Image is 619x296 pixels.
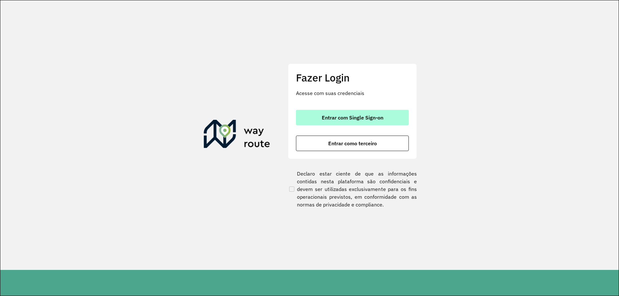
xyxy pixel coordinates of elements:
label: Declaro estar ciente de que as informações contidas nesta plataforma são confidenciais e devem se... [288,170,417,208]
button: button [296,110,409,125]
h2: Fazer Login [296,72,409,84]
img: Roteirizador AmbevTech [204,120,270,151]
button: button [296,136,409,151]
span: Entrar como terceiro [328,141,377,146]
span: Entrar com Single Sign-on [322,115,383,120]
p: Acesse com suas credenciais [296,89,409,97]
